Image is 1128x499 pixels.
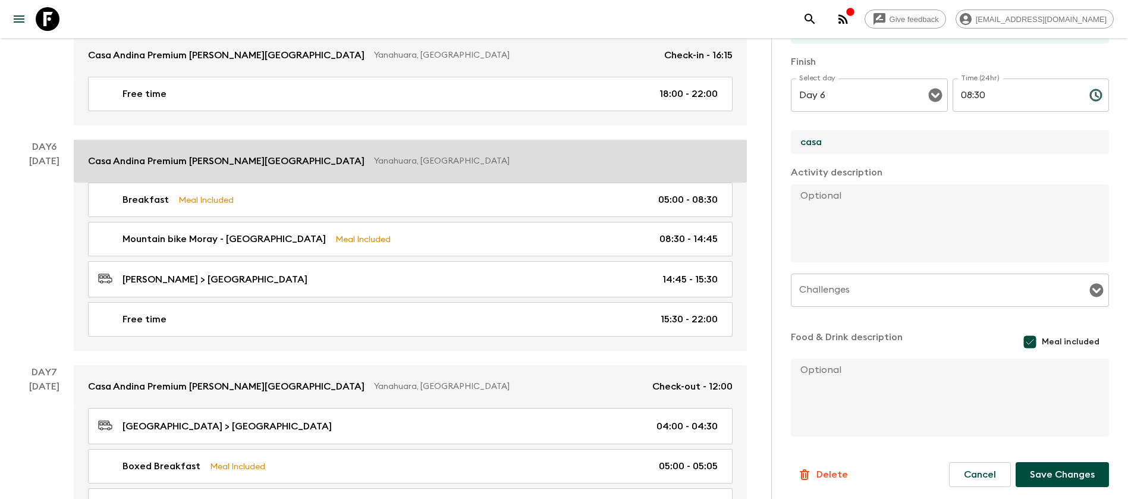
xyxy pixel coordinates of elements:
p: Check-in - 16:15 [664,48,733,62]
p: Casa Andina Premium [PERSON_NAME][GEOGRAPHIC_DATA] [88,154,365,168]
p: Yanahuara, [GEOGRAPHIC_DATA] [374,49,655,61]
p: Activity description [791,165,1109,180]
a: BreakfastMeal Included05:00 - 08:30 [88,183,733,217]
a: Casa Andina Premium [PERSON_NAME][GEOGRAPHIC_DATA]Yanahuara, [GEOGRAPHIC_DATA]Check-in - 16:15 [74,34,747,77]
label: Select day [799,73,835,83]
p: Yanahuara, [GEOGRAPHIC_DATA] [374,381,643,393]
p: Free time [122,312,166,327]
p: Boxed Breakfast [122,459,200,473]
input: End Location (leave blank if same as Start) [791,130,1099,154]
button: Open [1088,282,1105,299]
span: Give feedback [883,15,945,24]
p: Casa Andina Premium [PERSON_NAME][GEOGRAPHIC_DATA] [88,379,365,394]
span: [EMAIL_ADDRESS][DOMAIN_NAME] [969,15,1113,24]
p: 14:45 - 15:30 [662,272,718,287]
p: 04:00 - 04:30 [656,419,718,434]
a: Mountain bike Moray - [GEOGRAPHIC_DATA]Meal Included08:30 - 14:45 [88,222,733,256]
a: [PERSON_NAME] > [GEOGRAPHIC_DATA]14:45 - 15:30 [88,261,733,297]
p: Delete [816,467,848,482]
button: Cancel [949,462,1011,487]
p: Check-out - 12:00 [652,379,733,394]
p: 05:00 - 05:05 [659,459,718,473]
a: Casa Andina Premium [PERSON_NAME][GEOGRAPHIC_DATA]Yanahuara, [GEOGRAPHIC_DATA] [74,140,747,183]
p: [GEOGRAPHIC_DATA] > [GEOGRAPHIC_DATA] [122,419,332,434]
p: Mountain bike Moray - [GEOGRAPHIC_DATA] [122,232,326,246]
p: Meal Included [178,193,234,206]
p: 18:00 - 22:00 [659,87,718,101]
p: Casa Andina Premium [PERSON_NAME][GEOGRAPHIC_DATA] [88,48,365,62]
button: Save Changes [1016,462,1109,487]
a: Free time18:00 - 22:00 [88,77,733,111]
p: 05:00 - 08:30 [658,193,718,207]
p: Finish [791,55,1109,69]
p: Breakfast [122,193,169,207]
button: menu [7,7,31,31]
p: 08:30 - 14:45 [659,232,718,246]
p: Meal Included [335,233,391,246]
p: Free time [122,87,166,101]
a: Boxed BreakfastMeal Included05:00 - 05:05 [88,449,733,484]
span: Meal included [1042,336,1099,348]
div: [EMAIL_ADDRESS][DOMAIN_NAME] [956,10,1114,29]
p: 15:30 - 22:00 [661,312,718,327]
a: Give feedback [865,10,946,29]
label: Time (24hr) [961,73,1000,83]
p: Food & Drink description [791,330,903,354]
input: hh:mm [953,79,1080,112]
a: Casa Andina Premium [PERSON_NAME][GEOGRAPHIC_DATA]Yanahuara, [GEOGRAPHIC_DATA]Check-out - 12:00 [74,365,747,408]
p: Day 7 [14,365,74,379]
button: Choose time, selected time is 8:30 AM [1084,83,1108,107]
button: search adventures [798,7,822,31]
button: Delete [791,463,854,487]
a: Free time15:30 - 22:00 [88,302,733,337]
div: [DATE] [29,154,59,351]
p: Day 6 [14,140,74,154]
p: [PERSON_NAME] > [GEOGRAPHIC_DATA] [122,272,307,287]
p: Yanahuara, [GEOGRAPHIC_DATA] [374,155,723,167]
a: [GEOGRAPHIC_DATA] > [GEOGRAPHIC_DATA]04:00 - 04:30 [88,408,733,444]
p: Meal Included [210,460,265,473]
button: Open [927,87,944,103]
